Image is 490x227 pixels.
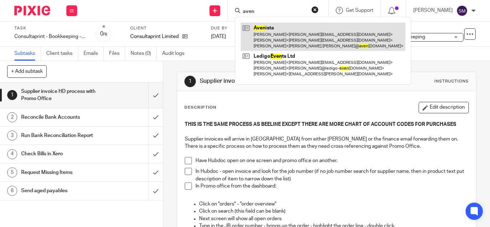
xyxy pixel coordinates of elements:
h1: Request Missing Items [21,167,101,178]
img: svg%3E [456,5,468,16]
h1: Run Bank Reconciliation Report [21,130,101,141]
p: Click on "orders" - "order overview" [199,200,468,208]
div: 1 [184,76,196,87]
h1: Check Bills in Xero [21,148,101,159]
button: Clear [311,6,319,13]
label: Due by [211,25,243,31]
div: 5 [7,167,17,178]
div: 4 [7,149,17,159]
a: Subtasks [14,47,41,61]
span: Get Support [346,8,373,13]
div: 0 [100,30,107,38]
a: Audit logs [162,47,190,61]
label: Tags [392,25,463,31]
span: [DATE] [211,34,226,39]
div: 3 [7,131,17,141]
h1: Reconcile Bank Accounts [21,112,101,123]
p: Consultaprint Limited [130,33,179,40]
div: 6 [7,186,17,196]
p: Click on search (this field can be blank) [199,208,468,215]
h1: Supplier invoice HD process with Promo Office [200,77,342,85]
p: In Hubdoc - open invoice and look for the job number (if no job number search for supplier name, ... [195,168,468,183]
label: Client [130,25,202,31]
button: + Add subtask [7,65,47,77]
button: Edit description [419,102,469,113]
a: Files [109,47,125,61]
p: Description [184,105,216,110]
p: [PERSON_NAME] [413,7,453,14]
label: Task [14,25,86,31]
h1: Send aged payables [21,185,101,196]
div: 1 [7,90,17,100]
a: Notes (0) [131,47,157,61]
p: Have Hubdoc open on one screen and promo office on another. [195,157,468,164]
small: /6 [103,32,107,36]
div: Consultaprint - Bookkeeping - [DATE] [14,33,86,40]
div: Instructions [434,79,469,84]
a: Emails [84,47,104,61]
a: Client tasks [46,47,78,61]
div: Consultaprint - Bookkeeping - Wednesday [14,33,86,40]
h1: Supplier invoice HD process with Promo Office [21,86,101,104]
p: Next screen will show all open orders [199,215,468,222]
p: In Promo office from the dashboard: [195,183,468,190]
img: Pixie [14,6,50,15]
div: 2 [7,112,17,122]
p: Supplier invoices will arrive in [GEOGRAPHIC_DATA] from either [PERSON_NAME] or the finance email... [185,136,468,150]
strong: THIS IS THE SAME PROCESS AS BEELINE EXCEPT THERE ARE MORE CHART OF ACCOUNT CODES FOR PURCHASES [185,122,456,127]
input: Search [242,9,307,15]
